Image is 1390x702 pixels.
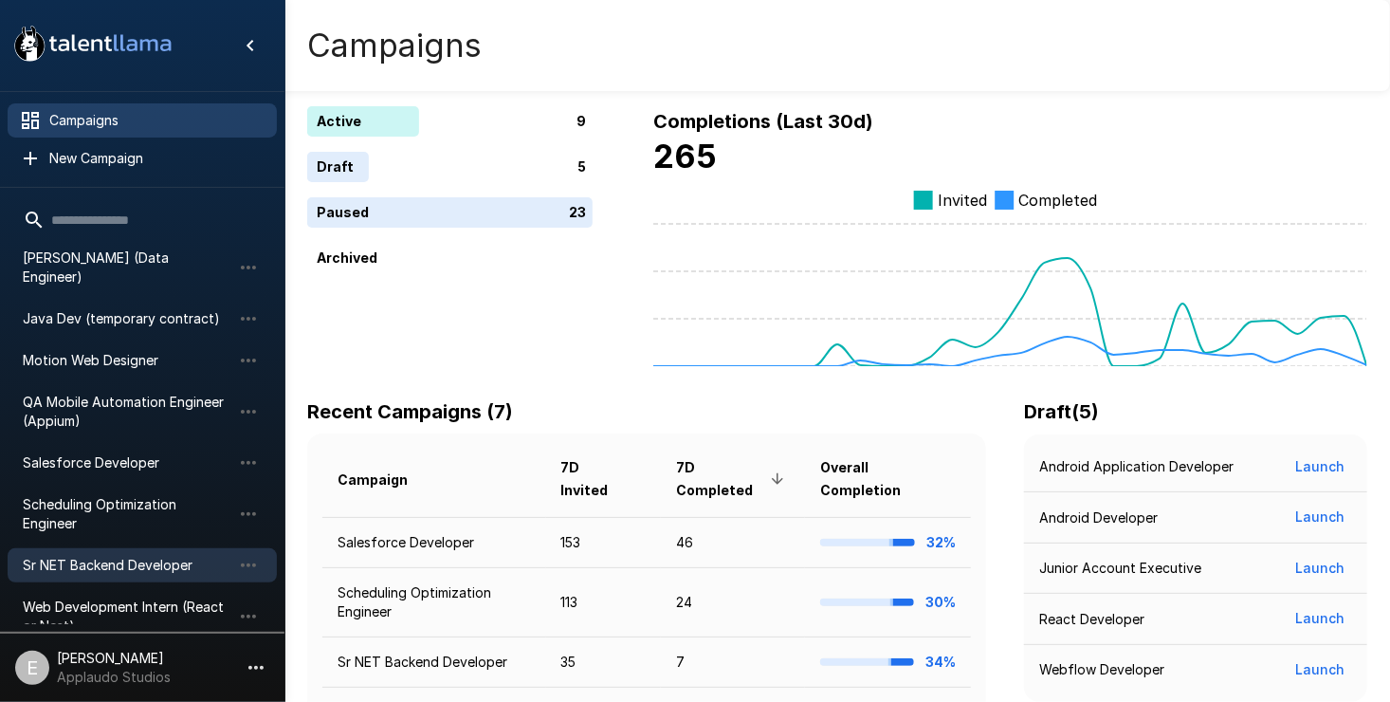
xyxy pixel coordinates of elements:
[925,654,956,670] b: 34%
[661,637,805,688] td: 7
[1039,660,1164,679] p: Webflow Developer
[653,110,873,133] b: Completions (Last 30d)
[661,517,805,567] td: 46
[569,203,586,223] p: 23
[1288,601,1352,637] button: Launch
[1039,457,1234,476] p: Android Application Developer
[577,157,586,177] p: 5
[1039,559,1201,578] p: Junior Account Executive
[925,594,956,610] b: 30%
[1024,400,1099,423] b: Draft ( 5 )
[546,637,661,688] td: 35
[1039,610,1144,629] p: React Developer
[322,568,546,637] td: Scheduling Optimization Engineer
[1039,508,1158,527] p: Android Developer
[1288,450,1352,485] button: Launch
[926,534,956,550] b: 32%
[338,469,432,491] span: Campaign
[322,517,546,567] td: Salesforce Developer
[322,637,546,688] td: Sr NET Backend Developer
[820,456,956,502] span: Overall Completion
[1288,500,1352,535] button: Launch
[1288,551,1352,586] button: Launch
[653,137,717,175] b: 265
[661,568,805,637] td: 24
[1288,653,1352,688] button: Launch
[307,400,513,423] b: Recent Campaigns (7)
[576,112,586,132] p: 9
[307,26,482,65] h4: Campaigns
[676,456,790,502] span: 7D Completed
[546,517,661,567] td: 153
[546,568,661,637] td: 113
[561,456,646,502] span: 7D Invited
